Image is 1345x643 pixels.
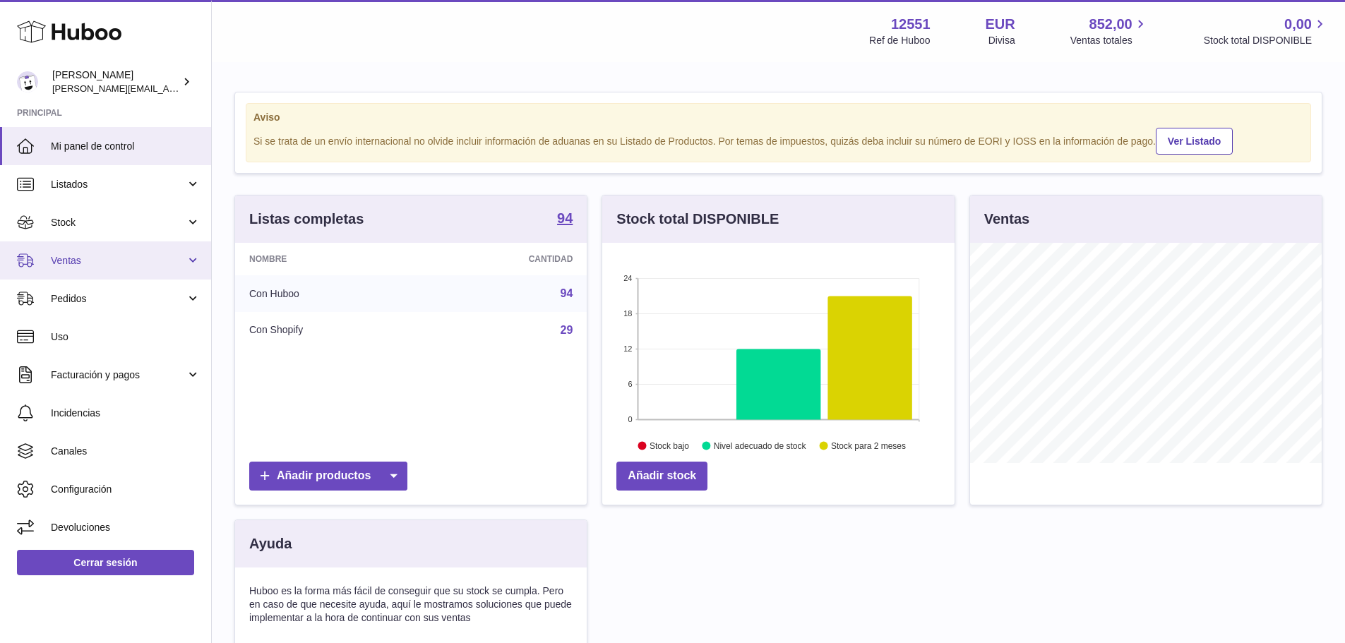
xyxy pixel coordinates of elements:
[988,34,1015,47] div: Divisa
[249,210,364,229] h3: Listas completas
[422,243,587,275] th: Cantidad
[253,126,1303,155] div: Si se trata de un envío internacional no olvide incluir información de aduanas en su Listado de P...
[986,15,1015,34] strong: EUR
[51,178,186,191] span: Listados
[51,521,201,534] span: Devoluciones
[624,309,633,318] text: 18
[249,584,573,625] p: Huboo es la forma más fácil de conseguir que su stock se cumpla. Pero en caso de que necesite ayu...
[51,407,201,420] span: Incidencias
[1204,34,1328,47] span: Stock total DISPONIBLE
[561,287,573,299] a: 94
[869,34,930,47] div: Ref de Huboo
[235,312,422,349] td: Con Shopify
[51,292,186,306] span: Pedidos
[249,462,407,491] a: Añadir productos
[831,441,906,451] text: Stock para 2 meses
[1156,128,1233,155] a: Ver Listado
[51,216,186,229] span: Stock
[17,71,38,92] img: gerardo.montoiro@cleverenterprise.es
[51,483,201,496] span: Configuración
[51,254,186,268] span: Ventas
[616,210,779,229] h3: Stock total DISPONIBLE
[984,210,1029,229] h3: Ventas
[561,324,573,336] a: 29
[624,274,633,282] text: 24
[624,344,633,353] text: 12
[1070,15,1149,47] a: 852,00 Ventas totales
[557,211,573,225] strong: 94
[249,534,292,553] h3: Ayuda
[1284,15,1312,34] span: 0,00
[1204,15,1328,47] a: 0,00 Stock total DISPONIBLE
[17,550,194,575] a: Cerrar sesión
[235,275,422,312] td: Con Huboo
[1070,34,1149,47] span: Ventas totales
[628,380,633,388] text: 6
[650,441,689,451] text: Stock bajo
[557,211,573,228] a: 94
[891,15,931,34] strong: 12551
[51,445,201,458] span: Canales
[253,111,1303,124] strong: Aviso
[51,330,201,344] span: Uso
[628,415,633,423] text: 0
[235,243,422,275] th: Nombre
[51,368,186,382] span: Facturación y pagos
[714,441,807,451] text: Nivel adecuado de stock
[52,83,359,94] span: [PERSON_NAME][EMAIL_ADDRESS][PERSON_NAME][DOMAIN_NAME]
[52,68,179,95] div: [PERSON_NAME]
[616,462,707,491] a: Añadir stock
[51,140,201,153] span: Mi panel de control
[1089,15,1132,34] span: 852,00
